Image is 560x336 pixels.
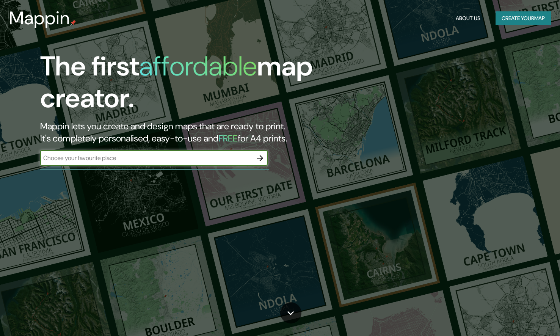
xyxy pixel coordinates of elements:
h3: Mappin [9,8,70,29]
img: mappin-pin [70,20,76,26]
button: Create yourmap [496,11,551,25]
h5: FREE [218,132,238,144]
h1: affordable [139,49,257,84]
input: Choose your favourite place [40,154,253,162]
button: About Us [453,11,483,25]
h1: The first map creator. [40,50,320,120]
h2: Mappin lets you create and design maps that are ready to print. It's completely personalised, eas... [40,120,320,144]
